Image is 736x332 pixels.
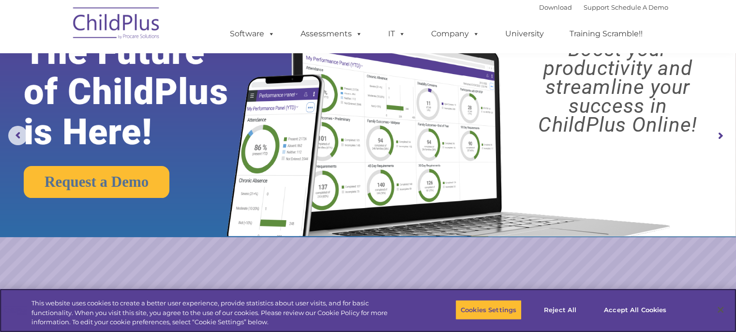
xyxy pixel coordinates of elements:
[611,3,668,11] a: Schedule A Demo
[135,64,164,71] span: Last name
[291,24,372,44] a: Assessments
[584,3,609,11] a: Support
[24,31,259,152] rs-layer: The Future of ChildPlus is Here!
[560,24,652,44] a: Training Scramble!!
[421,24,489,44] a: Company
[539,3,668,11] font: |
[539,3,572,11] a: Download
[31,299,405,327] div: This website uses cookies to create a better user experience, provide statistics about user visit...
[496,24,554,44] a: University
[455,300,522,320] button: Cookies Settings
[710,299,731,320] button: Close
[378,24,415,44] a: IT
[135,104,176,111] span: Phone number
[68,0,165,49] img: ChildPlus by Procare Solutions
[530,300,590,320] button: Reject All
[24,166,169,198] a: Request a Demo
[599,300,672,320] button: Accept All Cookies
[220,24,285,44] a: Software
[509,40,727,134] rs-layer: Boost your productivity and streamline your success in ChildPlus Online!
